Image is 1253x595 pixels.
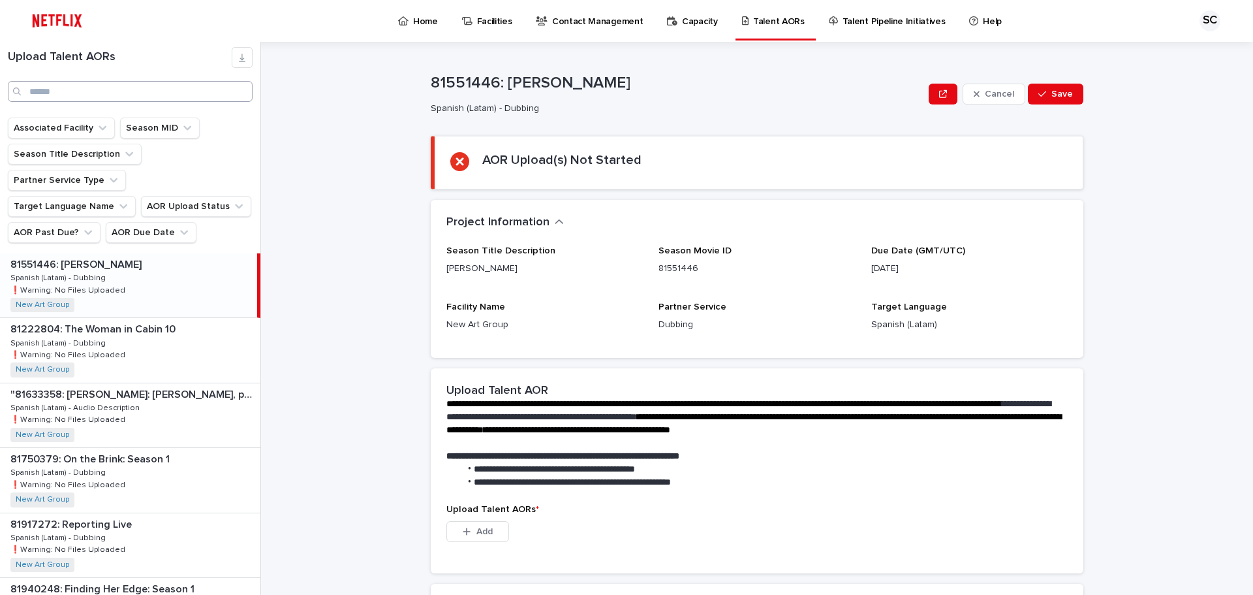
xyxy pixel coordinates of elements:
p: 81222804: The Woman in Cabin 10 [10,321,178,336]
p: Spanish (Latam) - Dubbing [10,271,108,283]
p: 81551446: [PERSON_NAME] [10,256,144,271]
img: ifQbXi3ZQGMSEF7WDB7W [26,8,88,34]
span: Facility Name [446,302,505,312]
button: Cancel [963,84,1025,105]
p: New Art Group [446,318,643,332]
p: 81551446: [PERSON_NAME] [431,74,923,93]
p: 81750379: On the Brink: Season 1 [10,451,172,466]
p: ❗️Warning: No Files Uploaded [10,478,128,490]
p: 81917272: Reporting Live [10,516,134,531]
p: Spanish (Latam) - Dubbing [431,103,918,114]
button: AOR Due Date [106,222,196,243]
p: "81633358: Juan Gabriel: Debo, puedo y quiero: Limited Series" [10,386,258,401]
h2: Upload Talent AOR [446,384,548,398]
button: Season Title Description [8,144,142,165]
button: Partner Service Type [8,170,126,191]
p: ❗️Warning: No Files Uploaded [10,348,128,360]
button: Target Language Name [8,196,136,217]
span: Add [476,527,493,536]
p: [PERSON_NAME] [446,262,643,276]
span: Season Movie ID [658,246,732,255]
span: Upload Talent AORs [446,505,539,514]
p: ❗️Warning: No Files Uploaded [10,413,128,425]
span: Season Title Description [446,246,555,255]
button: Project Information [446,216,564,230]
p: ❗️Warning: No Files Uploaded [10,543,128,555]
button: Associated Facility [8,118,115,138]
button: Add [446,521,509,542]
p: ❗️Warning: No Files Uploaded [10,283,128,295]
a: New Art Group [16,495,69,504]
p: Spanish (Latam) - Audio Description [10,401,142,413]
button: AOR Upload Status [141,196,251,217]
h2: Project Information [446,216,549,230]
button: Season MID [120,118,200,138]
p: Spanish (Latam) - Dubbing [10,531,108,543]
h2: AOR Upload(s) Not Started [482,152,642,168]
a: New Art Group [16,560,69,570]
span: Partner Service [658,302,726,312]
input: Search [8,81,253,102]
a: New Art Group [16,430,69,440]
div: SC [1199,10,1220,31]
span: Save [1051,89,1073,99]
button: Save [1028,84,1083,105]
p: Spanish (Latam) - Dubbing [10,466,108,477]
span: Target Language [871,302,947,312]
span: Cancel [985,89,1014,99]
h1: Upload Talent AORs [8,50,232,65]
p: Spanish (Latam) - Dubbing [10,336,108,348]
p: [DATE] [871,262,1068,276]
p: 81551446 [658,262,855,276]
p: Spanish (Latam) [871,318,1068,332]
button: AOR Past Due? [8,222,101,243]
span: Due Date (GMT/UTC) [871,246,965,255]
p: Dubbing [658,318,855,332]
a: New Art Group [16,300,69,310]
a: New Art Group [16,365,69,374]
